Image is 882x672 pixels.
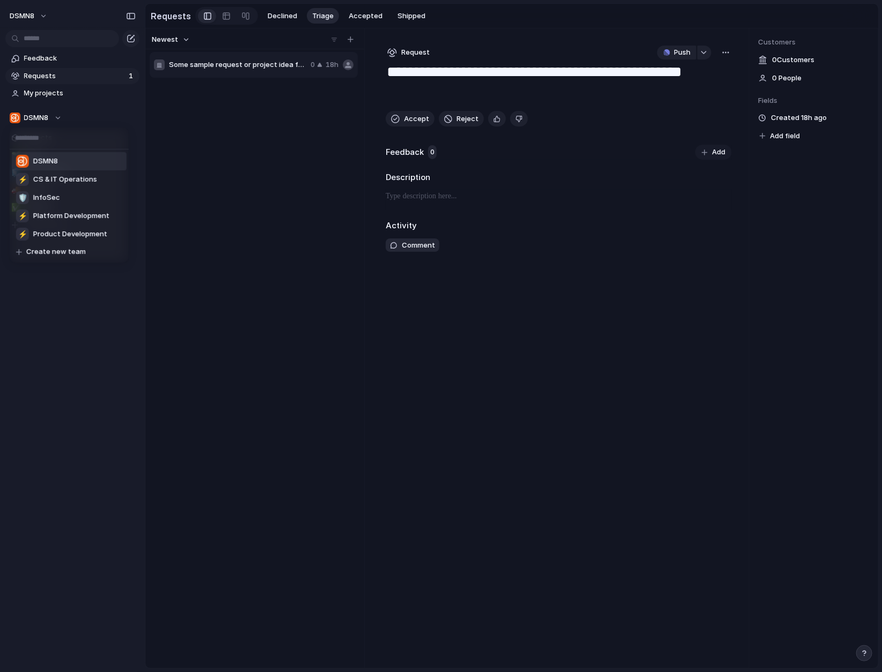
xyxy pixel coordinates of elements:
span: Product Development [33,229,107,240]
div: 🛡 [16,191,29,204]
span: Create new team [26,247,86,257]
div: ⚡ [16,210,29,222]
div: ⚡ [16,228,29,241]
span: CS & IT Operations [33,174,97,185]
span: DSMN8 [33,156,58,167]
span: InfoSec [33,192,60,203]
div: ⚡ [16,173,29,186]
span: Platform Development [33,211,109,221]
